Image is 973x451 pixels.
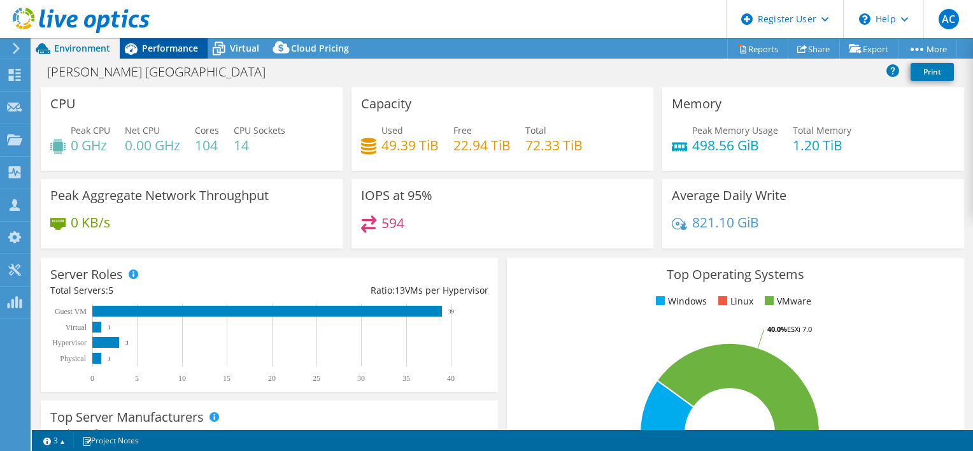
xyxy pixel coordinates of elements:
[178,374,186,383] text: 10
[516,268,955,282] h3: Top Operating Systems
[71,138,110,152] h4: 0 GHz
[672,97,721,111] h3: Memory
[234,124,285,136] span: CPU Sockets
[402,374,410,383] text: 35
[125,138,180,152] h4: 0.00 GHz
[55,307,87,316] text: Guest VM
[859,13,870,25] svg: \n
[223,374,231,383] text: 15
[767,324,787,334] tspan: 40.0%
[54,42,110,54] span: Environment
[108,324,111,331] text: 1
[361,189,432,203] h3: IOPS at 95%
[50,283,269,297] div: Total Servers:
[357,374,365,383] text: 30
[525,138,583,152] h4: 72.33 TiB
[50,426,488,440] h4: Total Manufacturers:
[291,42,349,54] span: Cloud Pricing
[672,189,786,203] h3: Average Daily Write
[361,97,411,111] h3: Capacity
[41,65,285,79] h1: [PERSON_NAME] [GEOGRAPHIC_DATA]
[73,433,148,448] a: Project Notes
[793,124,851,136] span: Total Memory
[313,374,320,383] text: 25
[135,374,139,383] text: 5
[793,138,851,152] h4: 1.20 TiB
[453,138,511,152] h4: 22.94 TiB
[453,124,472,136] span: Free
[230,42,259,54] span: Virtual
[381,216,404,230] h4: 594
[939,9,959,29] span: AC
[787,324,812,334] tspan: ESXi 7.0
[788,39,840,59] a: Share
[911,63,954,81] a: Print
[125,340,129,346] text: 3
[71,215,110,229] h4: 0 KB/s
[34,433,74,448] a: 3
[727,39,788,59] a: Reports
[395,284,405,296] span: 13
[195,138,219,152] h4: 104
[195,124,219,136] span: Cores
[525,124,546,136] span: Total
[692,124,778,136] span: Peak Memory Usage
[108,355,111,362] text: 1
[50,410,204,424] h3: Top Server Manufacturers
[762,294,811,308] li: VMware
[381,138,439,152] h4: 49.39 TiB
[234,138,285,152] h4: 14
[50,97,76,111] h3: CPU
[52,338,87,347] text: Hypervisor
[448,308,455,315] text: 39
[90,374,94,383] text: 0
[50,268,123,282] h3: Server Roles
[269,283,488,297] div: Ratio: VMs per Hypervisor
[132,427,137,439] span: 1
[142,42,198,54] span: Performance
[66,323,87,332] text: Virtual
[447,374,455,383] text: 40
[839,39,898,59] a: Export
[71,124,110,136] span: Peak CPU
[692,138,778,152] h4: 498.56 GiB
[108,284,113,296] span: 5
[125,124,160,136] span: Net CPU
[653,294,707,308] li: Windows
[898,39,957,59] a: More
[715,294,753,308] li: Linux
[692,215,759,229] h4: 821.10 GiB
[50,189,269,203] h3: Peak Aggregate Network Throughput
[60,354,86,363] text: Physical
[268,374,276,383] text: 20
[381,124,403,136] span: Used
